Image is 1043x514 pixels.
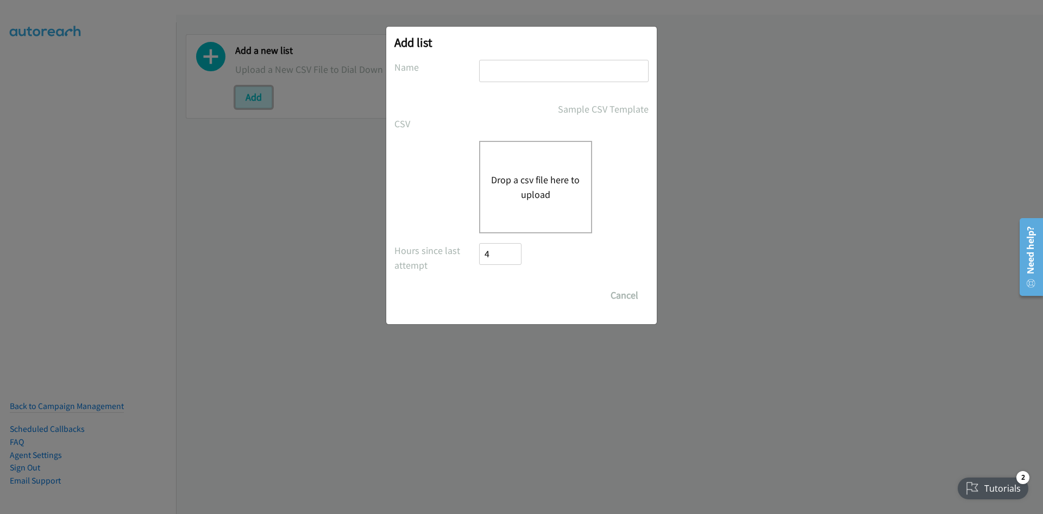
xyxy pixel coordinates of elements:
a: Sample CSV Template [558,102,649,116]
label: Name [394,60,479,75]
h2: Add list [394,35,649,50]
iframe: Checklist [951,467,1035,506]
button: Cancel [600,284,649,306]
button: Drop a csv file here to upload [491,172,580,202]
iframe: Resource Center [1011,214,1043,300]
label: Hours since last attempt [394,243,479,273]
label: CSV [394,116,479,131]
